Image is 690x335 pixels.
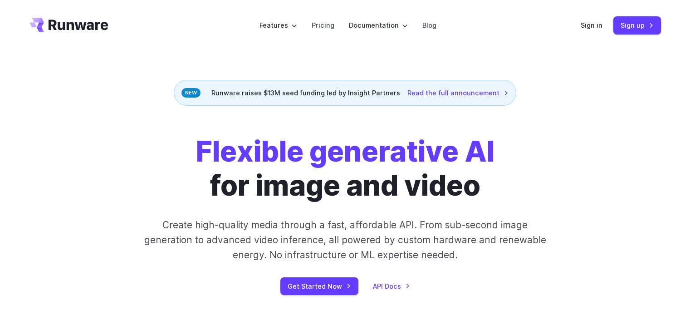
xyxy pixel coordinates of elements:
a: Sign in [581,20,602,30]
a: Go to / [29,18,108,32]
h1: for image and video [196,135,494,203]
label: Documentation [349,20,408,30]
a: Pricing [312,20,334,30]
a: Blog [422,20,436,30]
a: Read the full announcement [407,88,509,98]
div: Runware raises $13M seed funding led by Insight Partners [174,80,516,106]
p: Create high-quality media through a fast, affordable API. From sub-second image generation to adv... [143,217,547,263]
a: API Docs [373,281,410,291]
a: Sign up [613,16,661,34]
strong: Flexible generative AI [196,134,494,168]
label: Features [259,20,297,30]
a: Get Started Now [280,277,358,295]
